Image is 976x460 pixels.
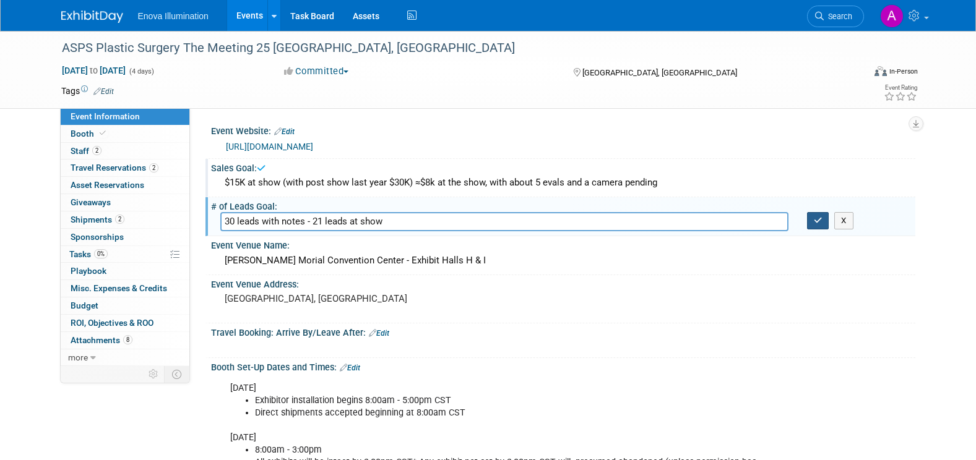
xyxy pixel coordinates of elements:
[71,318,153,328] span: ROI, Objectives & ROO
[71,111,140,121] span: Event Information
[884,85,917,91] div: Event Rating
[71,163,158,172] span: Travel Reservations
[71,129,108,138] span: Booth
[61,246,189,263] a: Tasks0%
[211,122,915,138] div: Event Website:
[61,11,123,23] img: ExhibitDay
[211,323,915,339] div: Travel Booking: Arrive By/Leave After:
[71,146,101,156] span: Staff
[255,394,772,407] li: Exhibitor installation begins 8:00am - 5:00pm CST
[93,87,114,96] a: Edit
[791,64,918,83] div: Event Format
[211,197,915,213] div: # of Leads Goal:
[369,329,389,338] a: Edit
[143,366,165,382] td: Personalize Event Tab Strip
[211,275,915,291] div: Event Venue Address:
[211,236,915,252] div: Event Venue Name:
[211,358,915,374] div: Booth Set-Up Dates and Times:
[164,366,189,382] td: Toggle Event Tabs
[834,212,853,229] button: X
[123,335,132,344] span: 8
[807,6,864,27] a: Search
[274,127,295,136] a: Edit
[68,352,88,362] span: more
[61,349,189,366] a: more
[115,215,124,224] span: 2
[100,130,106,137] i: Booth reservation complete
[61,315,189,331] a: ROI, Objectives & ROO
[71,266,106,276] span: Playbook
[61,297,189,314] a: Budget
[71,283,167,293] span: Misc. Expenses & Credits
[61,332,189,349] a: Attachments8
[61,229,189,245] a: Sponsorships
[880,4,904,28] img: Andrea Miller
[280,65,353,78] button: Committed
[61,126,189,142] a: Booth
[582,68,737,77] span: [GEOGRAPHIC_DATA], [GEOGRAPHIC_DATA]
[875,66,887,76] img: Format-Inperson.png
[220,173,906,192] div: $15K at show (with post show last year $30K) ≈$8k at the show, with about 5 evals and a camera pe...
[61,143,189,160] a: Staff2
[61,263,189,279] a: Playbook
[824,12,852,21] span: Search
[61,211,189,228] a: Shipments2
[92,146,101,155] span: 2
[71,215,124,224] span: Shipments
[71,232,124,242] span: Sponsorships
[61,280,189,297] a: Misc. Expenses & Credits
[128,67,154,75] span: (4 days)
[220,251,906,270] div: [PERSON_NAME] Morial Convention Center - Exhibit Halls H & I
[88,66,100,75] span: to
[889,67,918,76] div: In-Person
[149,163,158,172] span: 2
[61,194,189,211] a: Giveaways
[71,197,111,207] span: Giveaways
[71,335,132,345] span: Attachments
[71,300,98,310] span: Budget
[94,249,108,258] span: 0%
[61,85,114,97] td: Tags
[71,180,144,190] span: Asset Reservations
[58,37,845,59] div: ASPS Plastic Surgery The Meeting 25 [GEOGRAPHIC_DATA], [GEOGRAPHIC_DATA]
[255,407,772,419] li: Direct shipments accepted beginning at 8:00am CST
[61,108,189,125] a: Event Information
[340,364,360,372] a: Edit
[61,160,189,176] a: Travel Reservations2
[69,249,108,259] span: Tasks
[211,159,915,174] div: Sales Goal:
[61,65,126,76] span: [DATE] [DATE]
[255,444,772,456] li: 8:00am - 3:00pm
[225,293,491,304] pre: [GEOGRAPHIC_DATA], [GEOGRAPHIC_DATA]
[138,11,209,21] span: Enova Illumination
[226,142,313,151] a: [URL][DOMAIN_NAME]
[61,177,189,194] a: Asset Reservations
